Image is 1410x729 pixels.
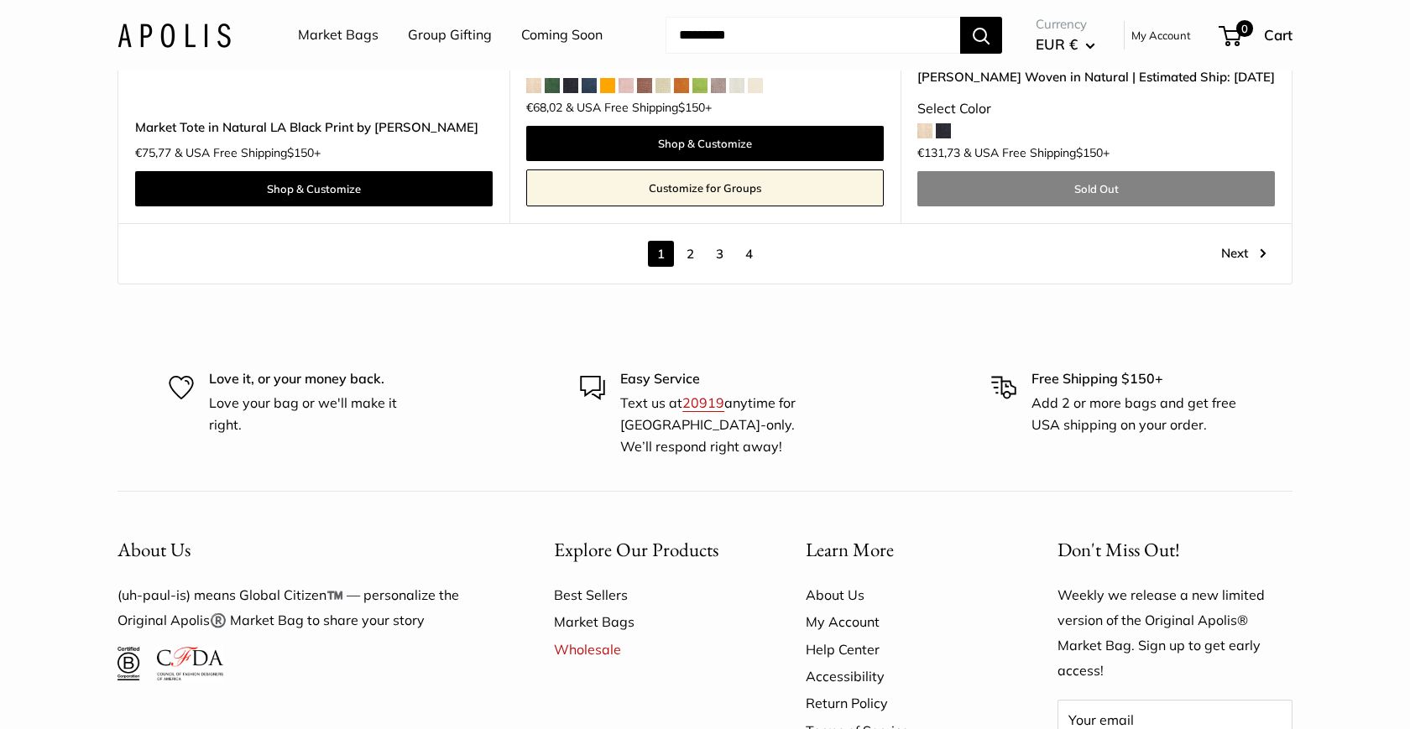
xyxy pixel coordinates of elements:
[678,100,705,115] span: $150
[806,636,999,663] a: Help Center
[806,581,999,608] a: About Us
[521,23,603,48] a: Coming Soon
[677,241,703,267] a: 2
[806,537,894,562] span: Learn More
[526,169,884,206] a: Customize for Groups
[1036,31,1095,58] button: EUR €
[209,393,419,435] p: Love your bag or we'll make it right.
[117,23,231,47] img: Apolis
[620,393,830,457] p: Text us at anytime for [GEOGRAPHIC_DATA]-only. We’ll respond right away!
[566,102,712,113] span: & USA Free Shipping +
[554,537,718,562] span: Explore Our Products
[707,241,733,267] a: 3
[1057,534,1292,566] p: Don't Miss Out!
[806,690,999,716] a: Return Policy
[554,534,747,566] button: Explore Our Products
[554,636,747,663] a: Wholesale
[117,647,140,680] img: Certified B Corporation
[526,102,562,113] span: €68,02
[666,17,960,54] input: Search...
[917,171,1275,206] a: Sold Out
[1220,22,1292,49] a: 0 Cart
[135,117,493,137] a: Market Tote in Natural LA Black Print by [PERSON_NAME]
[1036,35,1078,53] span: EUR €
[526,126,884,161] a: Shop & Customize
[648,241,674,267] span: 1
[806,663,999,690] a: Accessibility
[1031,368,1241,390] p: Free Shipping $150+
[554,581,747,608] a: Best Sellers
[209,368,419,390] p: Love it, or your money back.
[917,96,1275,122] div: Select Color
[157,647,223,680] img: Council of Fashion Designers of America Member
[682,394,724,411] a: 20919
[620,368,830,390] p: Easy Service
[117,583,495,633] p: (uh-paul-is) means Global Citizen™️ — personalize the Original Apolis®️ Market Bag to share your ...
[1221,241,1266,267] a: Next
[287,145,314,160] span: $150
[1131,25,1191,45] a: My Account
[1076,145,1103,160] span: $150
[917,67,1275,86] a: [PERSON_NAME] Woven in Natural | Estimated Ship: [DATE]
[1031,393,1241,435] p: Add 2 or more bags and get free USA shipping on your order.
[135,147,171,159] span: €75,77
[806,608,999,635] a: My Account
[1036,13,1095,36] span: Currency
[1264,26,1292,44] span: Cart
[963,147,1110,159] span: & USA Free Shipping +
[1236,20,1253,37] span: 0
[175,147,321,159] span: & USA Free Shipping +
[917,147,960,159] span: €131,73
[117,534,495,566] button: About Us
[960,17,1002,54] button: Search
[408,23,492,48] a: Group Gifting
[298,23,379,48] a: Market Bags
[1057,583,1292,684] p: Weekly we release a new limited version of the Original Apolis® Market Bag. Sign up to get early ...
[736,241,762,267] a: 4
[117,537,191,562] span: About Us
[135,171,493,206] a: Shop & Customize
[554,608,747,635] a: Market Bags
[806,534,999,566] button: Learn More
